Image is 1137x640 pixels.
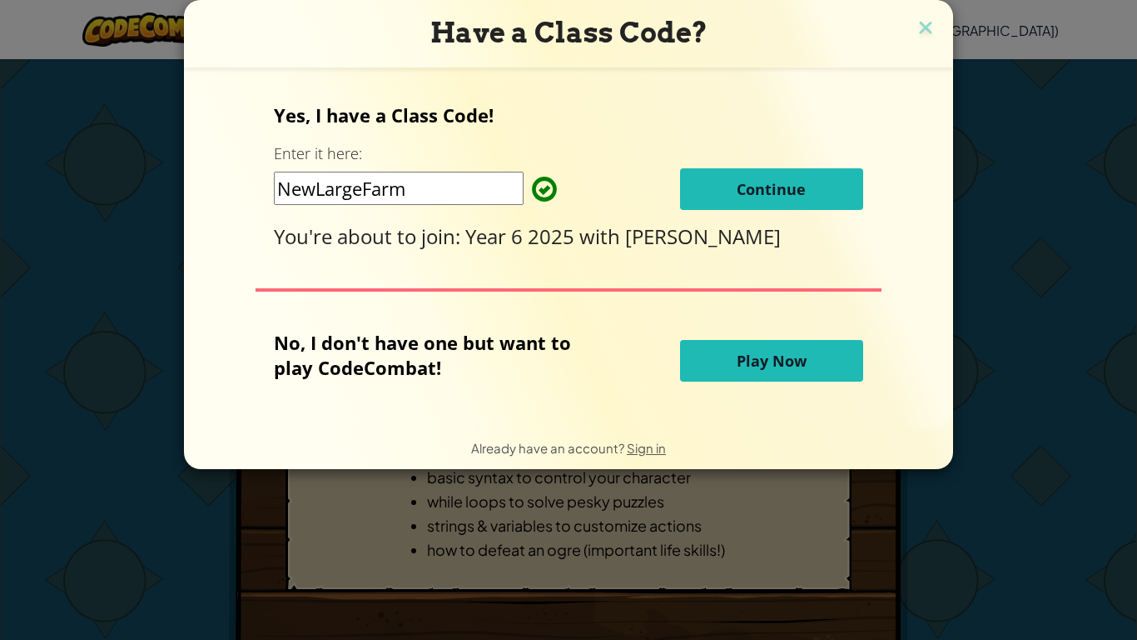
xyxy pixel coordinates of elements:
span: Year 6 2025 [465,222,579,250]
span: Play Now [737,351,807,371]
label: Enter it here: [274,143,362,164]
span: with [579,222,625,250]
span: Already have an account? [471,440,627,456]
span: Continue [737,179,806,199]
button: Continue [680,168,863,210]
img: close icon [915,17,936,42]
p: No, I don't have one but want to play CodeCombat! [274,330,596,380]
p: Yes, I have a Class Code! [274,102,862,127]
span: You're about to join: [274,222,465,250]
span: [PERSON_NAME] [625,222,781,250]
a: Sign in [627,440,666,456]
button: Play Now [680,340,863,382]
span: Have a Class Code? [430,16,708,49]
